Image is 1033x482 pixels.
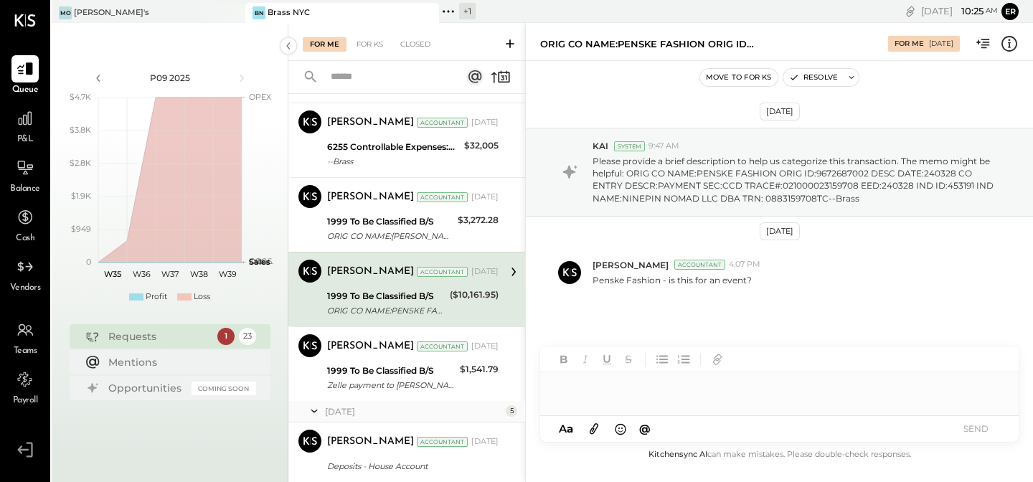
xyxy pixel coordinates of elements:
[327,459,494,473] div: Deposits - House Account
[760,103,800,120] div: [DATE]
[327,214,453,229] div: 1999 To Be Classified B/S
[471,192,499,203] div: [DATE]
[189,269,207,279] text: W38
[17,133,34,146] span: P&L
[614,141,645,151] div: System
[327,303,445,318] div: ORIG CO NAME:PENSKE FASHION ORIG ID:9672687002 DESC DATE:240328 CO ENTRY DESCR:PAYMENT SEC:CCD TR...
[327,115,414,130] div: [PERSON_NAME]
[349,37,390,52] div: For KS
[635,420,655,438] button: @
[109,72,231,84] div: P09 2025
[895,39,924,49] div: For Me
[327,339,414,354] div: [PERSON_NAME]
[471,266,499,278] div: [DATE]
[783,69,844,86] button: Resolve
[327,140,460,154] div: 6255 Controllable Expenses:Marketing & Advertising:Marketing & Public Relations
[708,350,727,369] button: Add URL
[417,118,468,128] div: Accountant
[459,3,476,19] div: + 1
[327,364,456,378] div: 1999 To Be Classified B/S
[268,7,310,19] div: Brass NYC
[70,125,91,135] text: $3.8K
[327,435,414,449] div: [PERSON_NAME]
[619,350,638,369] button: Strikethrough
[417,341,468,351] div: Accountant
[70,158,91,168] text: $2.8K
[464,138,499,153] div: $32,005
[1,55,49,97] a: Queue
[71,191,91,201] text: $1.9K
[417,192,468,202] div: Accountant
[108,381,184,395] div: Opportunities
[555,421,577,437] button: Aa
[598,350,616,369] button: Underline
[450,288,499,302] div: ($10,161.95)
[1,154,49,196] a: Balance
[217,328,235,345] div: 1
[986,6,998,16] span: am
[74,7,149,19] div: [PERSON_NAME]'s
[14,345,37,358] span: Teams
[327,154,460,169] div: --Brass
[471,436,499,448] div: [DATE]
[458,213,499,227] div: $3,272.28
[10,282,41,295] span: Vendors
[506,405,517,417] div: 5
[417,437,468,447] div: Accountant
[218,269,236,279] text: W39
[327,265,414,279] div: [PERSON_NAME]
[1,253,49,295] a: Vendors
[1,366,49,407] a: Payroll
[921,4,998,18] div: [DATE]
[393,37,438,52] div: Closed
[325,405,502,417] div: [DATE]
[639,422,651,435] span: @
[16,232,34,245] span: Cash
[1,316,49,358] a: Teams
[760,222,800,240] div: [DATE]
[555,350,573,369] button: Bold
[108,329,210,344] div: Requests
[132,269,150,279] text: W36
[13,394,38,407] span: Payroll
[146,291,167,303] div: Profit
[12,84,39,97] span: Queue
[104,269,121,279] text: W35
[729,259,760,270] span: 4:07 PM
[327,289,445,303] div: 1999 To Be Classified B/S
[192,382,256,395] div: Coming Soon
[540,37,755,51] div: ORIG CO NAME:PENSKE FASHION ORIG ID:9672687002 DESC DATE:240328 CO ENTRY DESCR:PAYMENT SEC:CCD TR...
[327,229,453,243] div: ORIG CO NAME:[PERSON_NAME] ORIG ID:B411289245 DESC DATE:240713 CO ENTRY DESCR: InsuranceSEC:PPD T...
[303,37,346,52] div: For Me
[1,204,49,245] a: Cash
[327,378,456,392] div: Zelle payment to [PERSON_NAME] 20837961832--Nine Pin Nomads LLC
[947,419,1004,438] button: SEND
[648,141,679,152] span: 9:47 AM
[593,155,1000,204] p: Please provide a brief description to help us categorize this transaction. The memo might be help...
[239,328,256,345] div: 23
[59,6,72,19] div: Mo
[593,140,608,152] span: KAI
[471,341,499,352] div: [DATE]
[161,269,179,279] text: W37
[653,350,671,369] button: Unordered List
[471,117,499,128] div: [DATE]
[955,4,984,18] span: 10 : 25
[674,260,725,270] div: Accountant
[253,6,265,19] div: BN
[417,267,468,277] div: Accountant
[460,362,499,377] div: $1,541.79
[86,257,91,267] text: 0
[567,422,573,435] span: a
[71,224,91,234] text: $949
[576,350,595,369] button: Italic
[1001,3,1019,20] button: er
[674,350,693,369] button: Ordered List
[249,92,272,102] text: OPEX
[10,183,40,196] span: Balance
[249,257,270,267] text: Sales
[1,105,49,146] a: P&L
[929,39,953,49] div: [DATE]
[194,291,210,303] div: Loss
[108,355,249,369] div: Mentions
